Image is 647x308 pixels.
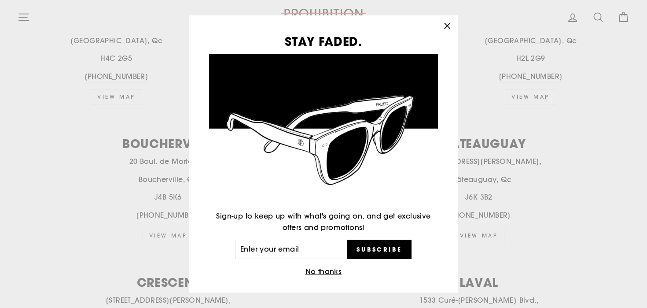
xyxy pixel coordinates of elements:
[235,240,347,259] input: Enter your email
[347,240,412,259] button: Subscribe
[303,266,345,278] button: No thanks
[209,35,438,47] h3: STAY FADED.
[209,211,438,233] p: Sign-up to keep up with what's going on, and get exclusive offers and promotions!
[357,245,402,253] span: Subscribe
